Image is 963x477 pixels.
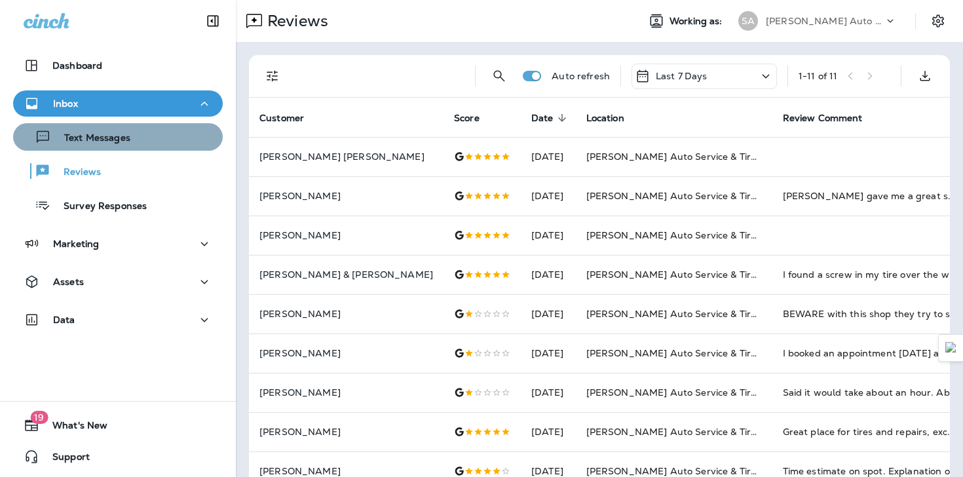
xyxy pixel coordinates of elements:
[783,112,880,124] span: Review Comment
[259,348,433,358] p: [PERSON_NAME]
[259,63,286,89] button: Filters
[586,465,779,477] span: [PERSON_NAME] Auto Service & Tire Pros
[13,412,223,438] button: 19What's New
[586,190,779,202] span: [PERSON_NAME] Auto Service & Tire Pros
[586,112,641,124] span: Location
[262,11,328,31] p: Reviews
[783,425,958,438] div: Great place for tires and repairs, excellent customer service too.
[799,71,837,81] div: 1 - 11 of 11
[783,189,958,202] div: Luis gave me a great service
[521,294,576,334] td: [DATE]
[454,113,480,124] span: Score
[521,176,576,216] td: [DATE]
[454,112,497,124] span: Score
[259,113,304,124] span: Customer
[783,347,958,360] div: I booked an appointment on Friday at 11 AM well upon my arrival without any phone call I was told...
[783,386,958,399] div: Said it would take about an hour. About 90 minutes in, the tech said the tires could not be eligi...
[586,269,779,280] span: [PERSON_NAME] Auto Service & Tire Pros
[783,113,863,124] span: Review Comment
[586,426,779,438] span: [PERSON_NAME] Auto Service & Tire Pros
[259,269,433,280] p: [PERSON_NAME] & [PERSON_NAME]
[670,16,725,27] span: Working as:
[521,137,576,176] td: [DATE]
[738,11,758,31] div: SA
[586,387,779,398] span: [PERSON_NAME] Auto Service & Tire Pros
[13,90,223,117] button: Inbox
[259,191,433,201] p: [PERSON_NAME]
[259,112,321,124] span: Customer
[486,63,512,89] button: Search Reviews
[13,123,223,151] button: Text Messages
[53,98,78,109] p: Inbox
[586,347,779,359] span: [PERSON_NAME] Auto Service & Tire Pros
[259,230,433,240] p: [PERSON_NAME]
[259,466,433,476] p: [PERSON_NAME]
[783,268,958,281] div: I found a screw in my tire over the weekend and called Sullivan's first thing Monday morning. Adr...
[259,387,433,398] p: [PERSON_NAME]
[13,231,223,257] button: Marketing
[521,255,576,294] td: [DATE]
[13,52,223,79] button: Dashboard
[53,315,75,325] p: Data
[521,216,576,255] td: [DATE]
[13,269,223,295] button: Assets
[531,113,554,124] span: Date
[531,112,571,124] span: Date
[13,157,223,185] button: Reviews
[50,166,101,179] p: Reviews
[259,309,433,319] p: [PERSON_NAME]
[521,412,576,451] td: [DATE]
[30,411,48,424] span: 19
[586,229,779,241] span: [PERSON_NAME] Auto Service & Tire Pros
[52,60,102,71] p: Dashboard
[13,191,223,219] button: Survey Responses
[945,342,957,354] img: Detect Auto
[259,151,433,162] p: [PERSON_NAME] [PERSON_NAME]
[586,151,779,162] span: [PERSON_NAME] Auto Service & Tire Pros
[51,132,130,145] p: Text Messages
[53,238,99,249] p: Marketing
[912,63,938,89] button: Export as CSV
[53,277,84,287] p: Assets
[521,334,576,373] td: [DATE]
[195,8,231,34] button: Collapse Sidebar
[586,113,624,124] span: Location
[13,444,223,470] button: Support
[39,451,90,467] span: Support
[926,9,950,33] button: Settings
[50,200,147,213] p: Survey Responses
[39,420,107,436] span: What's New
[586,308,779,320] span: [PERSON_NAME] Auto Service & Tire Pros
[13,307,223,333] button: Data
[259,427,433,437] p: [PERSON_NAME]
[783,307,958,320] div: BEWARE with this shop they try to scam you with fake repair quotes and deny you service if you do...
[521,373,576,412] td: [DATE]
[766,16,884,26] p: [PERSON_NAME] Auto Service & Tire Pros
[552,71,610,81] p: Auto refresh
[656,71,708,81] p: Last 7 Days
